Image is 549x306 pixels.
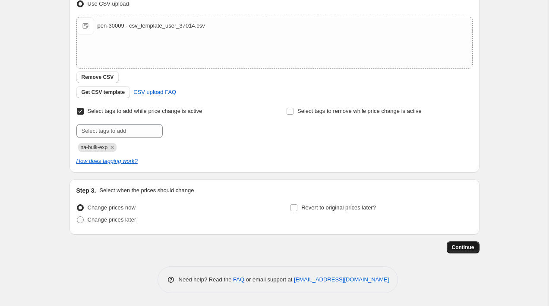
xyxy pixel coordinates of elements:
[301,204,376,211] span: Revert to original prices later?
[76,186,96,195] h2: Step 3.
[88,216,136,223] span: Change prices later
[128,85,181,99] a: CSV upload FAQ
[294,276,389,283] a: [EMAIL_ADDRESS][DOMAIN_NAME]
[88,108,202,114] span: Select tags to add while price change is active
[76,86,130,98] button: Get CSV template
[82,74,114,81] span: Remove CSV
[76,71,119,83] button: Remove CSV
[98,22,205,30] div: pen-30009 - csv_template_user_37014.csv
[88,0,129,7] span: Use CSV upload
[447,241,480,253] button: Continue
[133,88,176,97] span: CSV upload FAQ
[82,89,125,96] span: Get CSV template
[88,204,136,211] span: Change prices now
[452,244,474,251] span: Continue
[108,144,116,151] button: Remove na-bulk-exp
[76,158,138,164] a: How does tagging work?
[99,186,194,195] p: Select when the prices should change
[244,276,294,283] span: or email support at
[297,108,422,114] span: Select tags to remove while price change is active
[179,276,233,283] span: Need help? Read the
[233,276,244,283] a: FAQ
[81,144,108,150] span: na-bulk-exp
[76,124,163,138] input: Select tags to add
